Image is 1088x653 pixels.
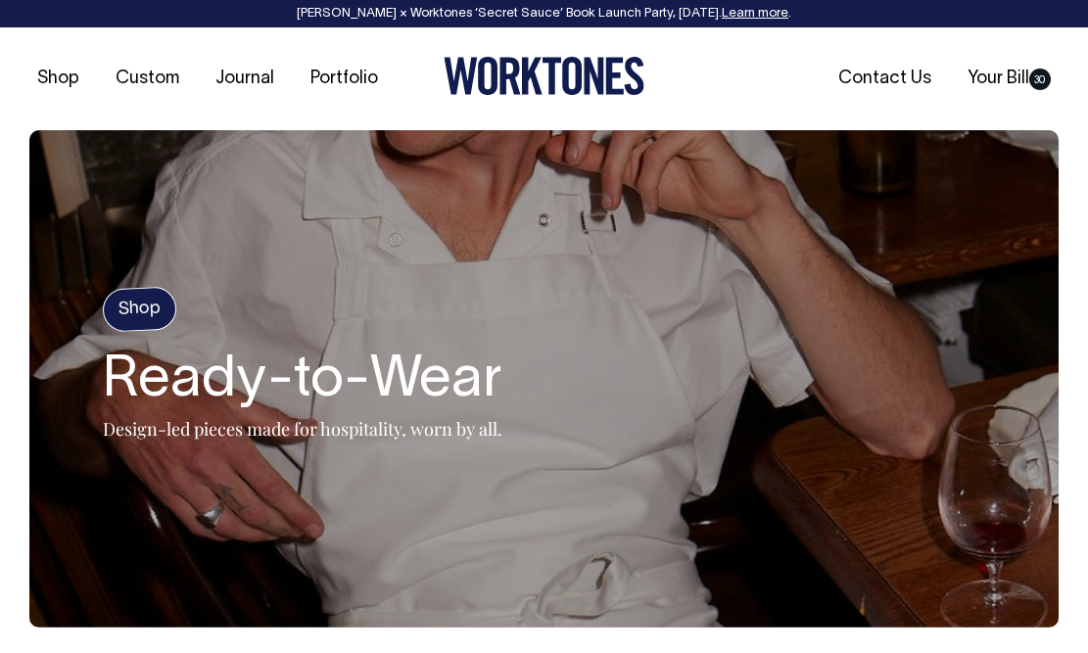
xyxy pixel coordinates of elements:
a: Contact Us [830,63,939,95]
p: Design-led pieces made for hospitality, worn by all. [103,417,502,441]
h2: Ready-to-Wear [103,350,502,413]
a: Portfolio [303,63,386,95]
a: Journal [208,63,282,95]
a: Your Bill30 [960,63,1059,95]
a: Learn more [722,8,788,20]
a: Custom [108,63,187,95]
div: [PERSON_NAME] × Worktones ‘Secret Sauce’ Book Launch Party, [DATE]. . [20,7,1068,21]
span: 30 [1029,69,1051,90]
a: Shop [29,63,87,95]
h4: Shop [102,286,177,332]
